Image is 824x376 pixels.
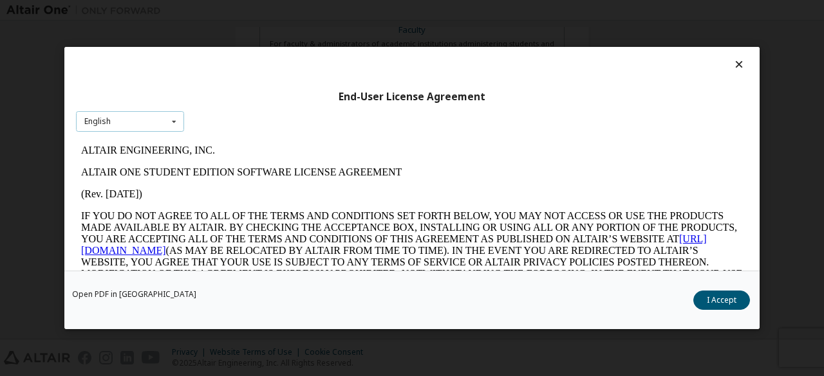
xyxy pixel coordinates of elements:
p: ALTAIR ONE STUDENT EDITION SOFTWARE LICENSE AGREEMENT [5,27,667,39]
button: I Accept [693,291,750,310]
p: (Rev. [DATE]) [5,49,667,60]
a: Open PDF in [GEOGRAPHIC_DATA] [72,291,196,298]
div: English [84,118,111,125]
div: End-User License Agreement [76,91,748,103]
p: ALTAIR ENGINEERING, INC. [5,5,667,17]
a: [URL][DOMAIN_NAME] [5,94,631,116]
p: IF YOU DO NOT AGREE TO ALL OF THE TERMS AND CONDITIONS SET FORTH BELOW, YOU MAY NOT ACCESS OR USE... [5,71,667,163]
